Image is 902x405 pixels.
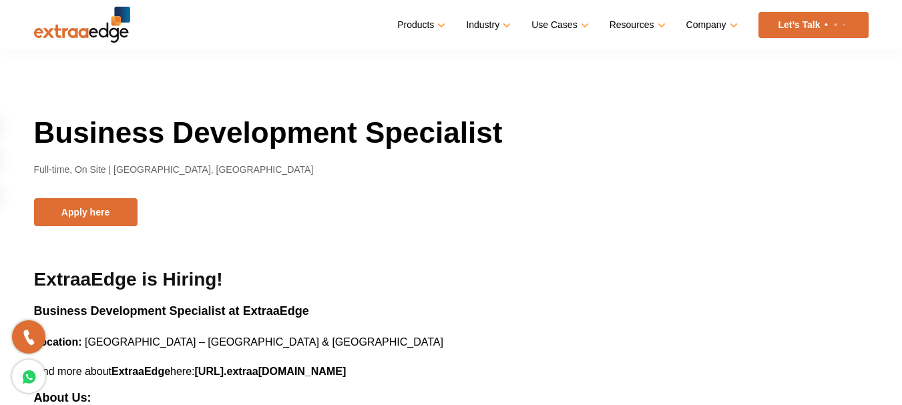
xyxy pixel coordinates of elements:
[34,304,869,319] h3: Business Development Specialist at ExtraaEdge
[111,366,144,377] b: Extraa
[531,15,586,35] a: Use Cases
[144,366,170,377] b: Edge
[34,162,869,178] p: Full-time, On Site | [GEOGRAPHIC_DATA], [GEOGRAPHIC_DATA]
[610,15,663,35] a: Resources
[258,366,347,377] b: [DOMAIN_NAME]
[758,12,869,38] a: Let’s Talk
[34,268,869,291] h2: ExtraaEdge is Hiring!
[34,198,138,226] button: Apply here
[85,336,443,348] span: [GEOGRAPHIC_DATA] – [GEOGRAPHIC_DATA] & [GEOGRAPHIC_DATA]
[466,15,508,35] a: Industry
[227,366,258,377] b: extraa
[34,113,869,151] h1: Business Development Specialist
[686,15,735,35] a: Company
[397,15,443,35] a: Products
[34,366,112,377] span: Find more about
[34,336,82,348] b: Location:
[195,366,227,377] b: [URL].
[170,366,194,377] span: here:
